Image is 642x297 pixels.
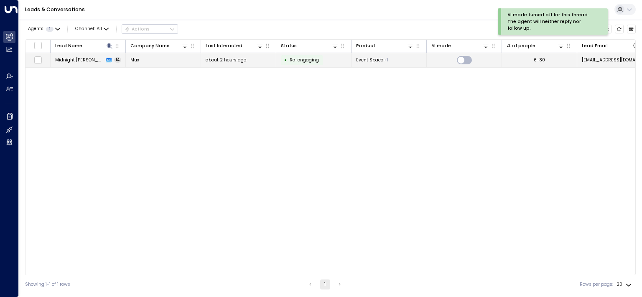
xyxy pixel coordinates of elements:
div: Product [356,42,375,50]
div: Status [281,42,297,50]
div: • [284,55,287,66]
div: Last Interacted [206,42,264,50]
button: Actions [122,24,178,34]
div: # of people [507,42,565,50]
div: Lead Email [582,42,608,50]
div: Lead Name [55,42,114,50]
div: Lead Name [55,42,82,50]
span: Mux [130,57,139,63]
span: Toggle select all [34,41,42,49]
span: Event Space [356,57,383,63]
div: Status [281,42,339,50]
span: Channel: [73,25,111,33]
span: about 2 hours ago [206,57,246,63]
div: # of people [507,42,535,50]
div: Company Name [130,42,170,50]
a: Leads & Conversations [25,6,85,13]
div: AI mode [431,42,451,50]
label: Rows per page: [580,281,613,288]
span: Toggle select row [34,56,42,64]
span: Custom [290,57,319,63]
div: Lead Email [582,42,640,50]
span: 14 [114,57,121,63]
div: Showing 1-1 of 1 rows [25,281,70,288]
div: 6-30 [534,57,545,63]
span: All [97,26,102,31]
div: AI mode turned off for this thread. The agent will neither reply nor follow up. [507,12,595,31]
div: Private Office [384,57,388,63]
div: Company Name [130,42,189,50]
span: Midnight Wilkinson [55,57,104,63]
span: Agents [28,27,43,31]
div: Button group with a nested menu [122,24,178,34]
div: 20 [617,279,633,289]
button: Channel:All [73,25,111,33]
button: Agents1 [25,25,62,33]
div: Last Interacted [206,42,242,50]
span: 1 [46,27,53,32]
div: Product [356,42,415,50]
div: AI mode [431,42,490,50]
button: page 1 [320,279,330,289]
div: Actions [125,26,150,32]
nav: pagination navigation [305,279,345,289]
